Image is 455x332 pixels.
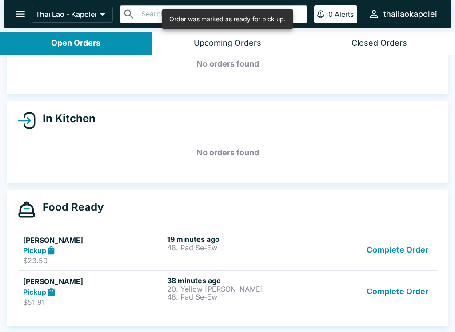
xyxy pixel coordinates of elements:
[18,48,437,80] h5: No orders found
[23,246,46,255] strong: Pickup
[23,288,46,296] strong: Pickup
[36,112,96,125] h4: In Kitchen
[23,298,164,307] p: $51.91
[363,235,432,265] button: Complete Order
[167,285,307,293] p: 20. Yellow [PERSON_NAME]
[167,235,307,244] h6: 19 minutes ago
[194,38,261,48] div: Upcoming Orders
[51,38,100,48] div: Open Orders
[9,3,32,25] button: open drawer
[18,229,437,271] a: [PERSON_NAME]Pickup$23.5019 minutes ago48. Pad Se-EwComplete Order
[23,276,164,287] h5: [PERSON_NAME]
[351,38,407,48] div: Closed Orders
[18,270,437,312] a: [PERSON_NAME]Pickup$51.9138 minutes ago20. Yellow [PERSON_NAME]48. Pad Se-EwComplete Order
[328,10,333,19] p: 0
[23,256,164,265] p: $23.50
[167,293,307,301] p: 48. Pad Se-Ew
[23,235,164,245] h5: [PERSON_NAME]
[18,137,437,169] h5: No orders found
[139,8,303,20] input: Search orders by name or phone number
[36,201,104,214] h4: Food Ready
[383,9,437,20] div: thailaokapolei
[335,10,354,19] p: Alerts
[32,6,113,23] button: Thai Lao - Kapolei
[167,244,307,252] p: 48. Pad Se-Ew
[363,276,432,307] button: Complete Order
[169,12,286,27] div: Order was marked as ready for pick up.
[36,10,96,19] p: Thai Lao - Kapolei
[167,276,307,285] h6: 38 minutes ago
[364,4,441,24] button: thailaokapolei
